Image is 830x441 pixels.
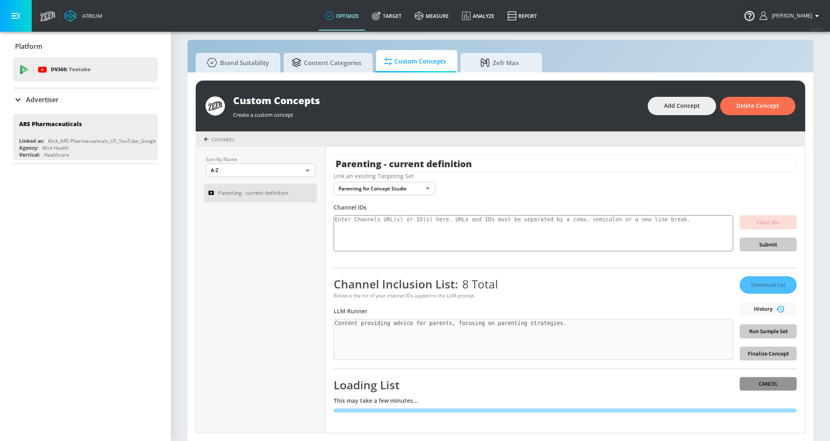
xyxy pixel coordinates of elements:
[204,53,269,72] span: Brand Suitability
[334,172,797,180] div: Link an existing Targeting Set
[736,101,779,111] span: Delete Concept
[204,183,317,202] a: Parenting - current definition
[319,1,365,31] a: optimize
[334,292,733,299] div: Below is the list of your channel IDs applied to the LLM prompt.
[384,52,446,71] span: Custom Concepts
[408,1,455,31] a: measure
[19,151,40,158] div: Vertical:
[13,114,158,160] div: ARS PharmaceuticalsLinked as:Klick_ARS Pharmacueticals_US_YouTube_GoogleAdsAgency:Klick HealthVer...
[233,94,640,107] div: Custom Concepts
[746,218,790,227] span: Clear IDs
[19,120,82,128] div: ARS Pharmaceuticals
[19,144,38,151] div: Agency:
[760,11,822,21] button: [PERSON_NAME]
[334,377,400,393] span: Loading List
[13,35,158,58] div: Platform
[455,1,501,31] a: Analyze
[44,151,69,158] div: Healthcare
[469,53,531,72] span: Zefr Max
[334,182,435,195] div: Parenting for Concept Studio
[458,276,498,292] span: 8 Total
[79,12,102,20] div: Atrium
[69,65,90,74] p: Youtube
[810,27,822,31] span: v 4.25.4
[204,135,234,143] div: Concepts
[19,138,44,144] div: Linked as:
[26,95,59,104] p: Advertiser
[13,57,158,82] div: DV360: Youtube
[51,65,90,74] p: DV360:
[42,144,69,151] div: Klick Health
[334,276,733,292] div: Channel Inclusion List:
[292,53,361,72] span: Content Categories
[501,1,544,31] a: Report
[334,319,733,360] textarea: Content providing advice for parents, focusing on parenting strategies.
[206,164,315,177] div: A-Z
[334,397,797,404] div: This may take a few minutes...
[740,215,797,229] button: Clear IDs
[218,188,288,198] span: Parenting - current definition
[664,101,700,111] span: Add Concept
[212,135,234,143] span: Concepts
[648,97,716,115] button: Add Concept
[64,10,102,22] a: Atrium
[334,307,733,315] div: LLM Runner
[365,1,408,31] a: Target
[15,42,42,51] p: Platform
[48,138,166,144] div: Klick_ARS Pharmacueticals_US_YouTube_GoogleAds
[233,107,640,118] div: Create a custom concept
[720,97,795,115] button: Delete Concept
[769,13,812,19] span: login as: veronica.hernandez@zefr.com
[13,88,158,111] div: Advertiser
[740,377,797,391] button: Cancel
[206,155,315,164] p: Sort By Name
[738,4,761,27] button: Open Resource Center
[746,380,790,388] span: Cancel
[334,203,797,211] div: Channel IDs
